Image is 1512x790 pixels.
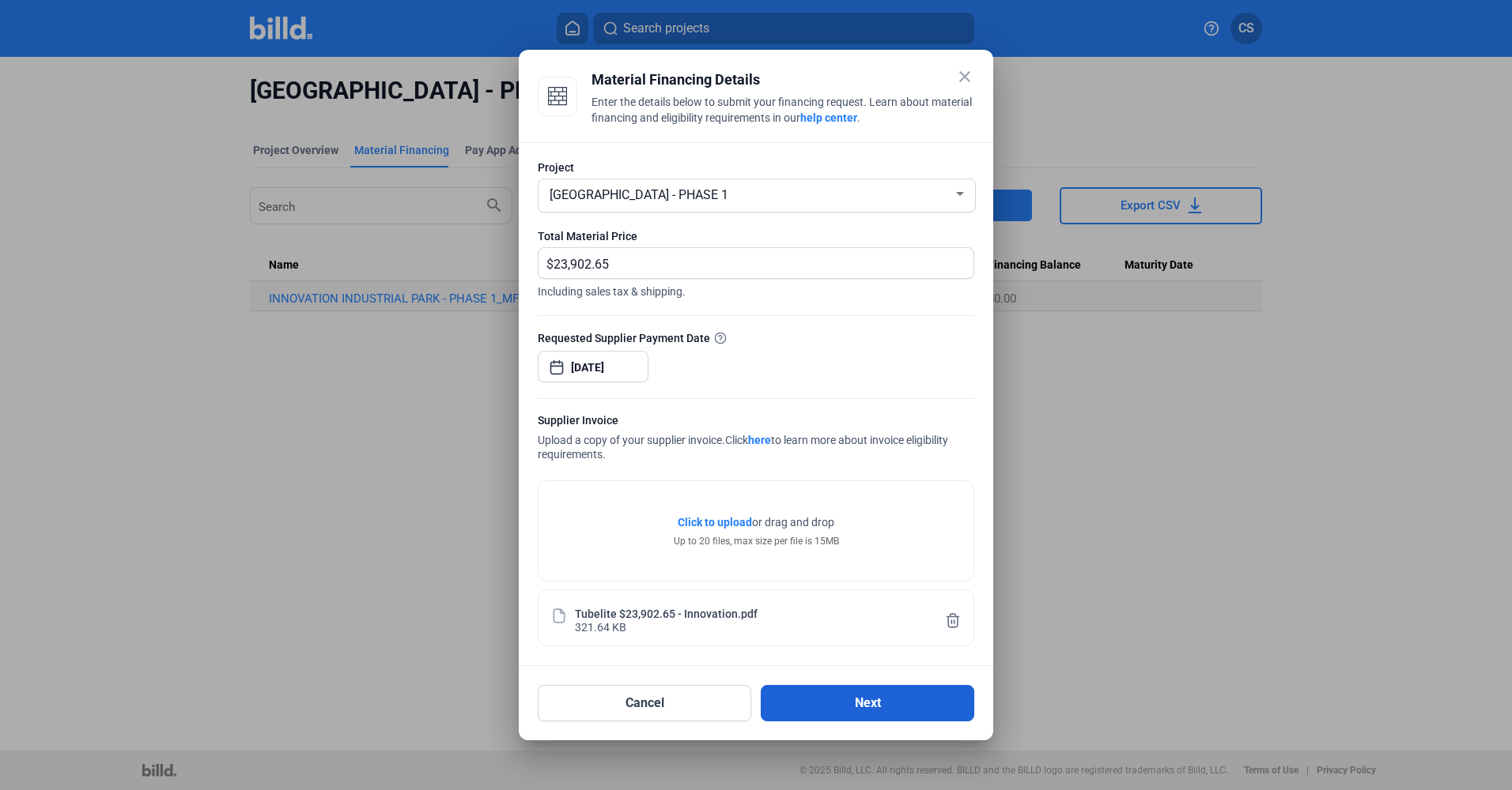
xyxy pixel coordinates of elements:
div: 321.64 KB [575,619,626,633]
button: Cancel [538,685,751,721]
div: Upload a copy of your supplier invoice. [538,412,974,465]
input: 0.00 [554,248,955,279]
span: Click to learn more about invoice eligibility requirements. [538,434,948,461]
div: Up to 20 files, max size per file is 15MB [674,534,839,548]
span: $ [539,248,554,274]
div: Supplier Invoice [538,412,974,432]
div: Total Material Price [538,228,974,244]
input: Select date [571,358,639,377]
a: here [748,434,771,446]
a: help center [800,111,857,124]
div: Enter the details below to submit your financing request. Learn about material financing and elig... [592,94,974,129]
div: Tubelite $23,902.65 - Innovation.pdf [575,606,758,619]
div: Project [538,160,974,175]
span: [GEOGRAPHIC_DATA] - PHASE 1 [550,187,728,202]
span: Including sales tax & shipping. [538,279,974,299]
span: . [857,111,860,124]
span: or drag and drop [752,514,834,530]
button: Next [761,685,974,721]
mat-icon: close [955,67,974,86]
div: Requested Supplier Payment Date [538,329,974,346]
button: Open calendar [549,352,565,367]
div: Material Financing Details [592,69,974,91]
span: Click to upload [678,516,752,529]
